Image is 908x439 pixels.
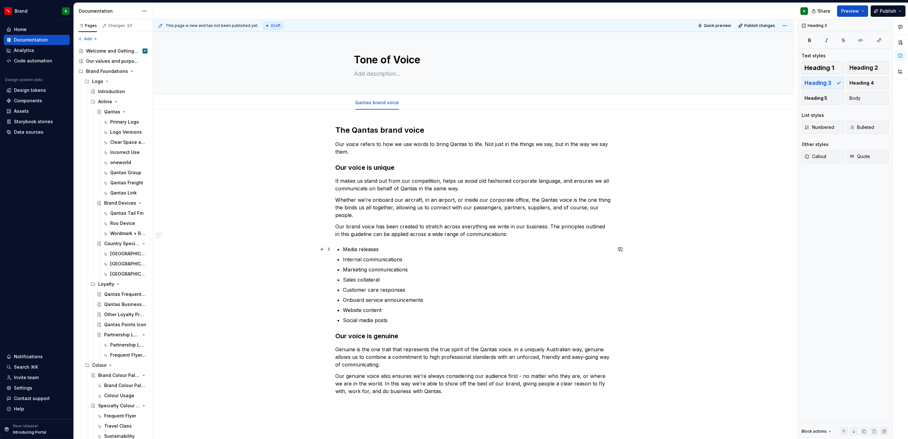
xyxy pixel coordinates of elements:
button: Publish [871,5,905,17]
a: Country Specific Logos [94,239,150,249]
div: Storybook stories [14,118,53,125]
div: Qantas Group [110,169,141,176]
div: Logo Versions [110,129,142,135]
div: Welcome and Getting Started [86,48,138,54]
div: A [803,9,805,14]
p: Our genuine voice also ensures we’re always considering our audience first - no matter who they a... [335,372,612,395]
a: Specialty Colour Palettes [88,401,150,411]
h3: Our voice is unique [335,163,612,172]
a: Clear Space and Minimum Size [100,137,150,147]
button: Numbered [802,121,844,134]
span: Preview [841,8,859,14]
span: Heading 2 [849,65,878,71]
a: Travel Class [94,421,150,431]
button: Bulleted [847,121,889,134]
p: Whether we’re onboard our aircraft, in an airport, or inside our corporate office, the Qantas voi... [335,196,612,219]
div: Block actions [802,429,827,434]
div: Qantas Link [110,190,137,196]
img: 6b187050-a3ed-48aa-8485-808e17fcee26.png [4,7,12,15]
div: Pages [79,23,97,28]
div: Airline [88,97,150,107]
a: Qantas Group [100,168,150,178]
span: 57 [126,23,133,28]
div: Design tokens [14,87,46,93]
p: Website content [343,306,612,314]
a: [GEOGRAPHIC_DATA] [100,249,150,259]
span: This page is new and has not been published yet. [166,23,258,28]
a: Assets [4,106,70,116]
div: [GEOGRAPHIC_DATA] [110,251,146,257]
a: Colour Usage [94,391,150,401]
p: Introducing Portal [13,430,46,435]
a: Wordmark + Roo [100,228,150,239]
div: Qantas [104,109,120,115]
a: Qantas brand voice [355,100,399,105]
a: Qantas Points Icon [94,320,150,330]
div: Contact support [14,395,50,402]
a: Logo Versions [100,127,150,137]
div: Primary Logo [110,119,139,125]
a: Frequent Flyer, Business Rewards partnership lockup [100,350,150,360]
div: Colour Usage [104,392,134,399]
div: Brand Colour Palette [98,372,140,379]
div: Qantas Tail Fin [110,210,144,216]
button: Heading 1 [802,61,844,74]
div: Text styles [802,53,826,59]
a: Qantas Tail Fin [100,208,150,218]
a: Other Loyalty Products [94,309,150,320]
p: Social media posts [343,316,612,324]
p: Our brand voice has been created to stretch across everything we write in our business. The princ... [335,223,612,238]
a: Data sources [4,127,70,137]
div: oneworld [110,159,131,166]
a: Analytics [4,45,70,55]
div: Home [14,26,27,33]
span: Heading 1 [804,65,834,71]
p: New release! [13,423,38,429]
div: Specialty Colour Palettes [98,403,140,409]
div: M [144,48,146,54]
div: List styles [802,112,824,118]
button: Search ⌘K [4,362,70,372]
span: Numbered [804,124,834,130]
div: Qantas Business Rewards [104,301,146,308]
div: Roo Device [110,220,135,226]
a: Incorrect Use [100,147,150,157]
a: Primary Logo [100,117,150,127]
div: Frequent Flyer, Business Rewards partnership lockup [110,352,146,358]
button: Add [76,35,100,43]
div: Colour [92,362,107,368]
div: A [65,9,67,14]
span: Heading 5 [804,95,827,101]
a: Roo Device [100,218,150,228]
button: Quote [847,150,889,163]
a: Brand Colour Palette [88,370,150,380]
a: Partnership Lockups [94,330,150,340]
div: Brand Foundations [76,66,150,76]
p: Genuine is the one trait that represents the true spirit of the Qantas voice. in a uniquely Austr... [335,346,612,368]
div: Assets [14,108,29,114]
button: Contact support [4,393,70,404]
p: Internal communications [343,256,612,263]
div: Code automation [14,58,52,64]
a: Introduction [88,86,150,97]
a: Partnership Lockups [100,340,150,350]
div: Notifications [14,353,43,360]
a: Qantas Freight [100,178,150,188]
div: Clear Space and Minimum Size [110,139,146,145]
div: Components [14,98,42,104]
div: Qantas Freight [110,180,143,186]
span: Quick preview [704,23,731,28]
button: Heading 2 [847,61,889,74]
a: Brand Colour Palette [94,380,150,391]
span: Draft [271,23,281,28]
div: Search ⌘K [14,364,38,370]
button: Quick preview [696,21,734,30]
div: [GEOGRAPHIC_DATA] [110,271,146,277]
a: Code automation [4,56,70,66]
h2: The Qantas brand voice [335,125,612,135]
button: Callout [802,150,844,163]
div: Loyalty [88,279,150,289]
a: oneworld [100,157,150,168]
div: Logo [92,78,103,85]
a: [GEOGRAPHIC_DATA] [100,259,150,269]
